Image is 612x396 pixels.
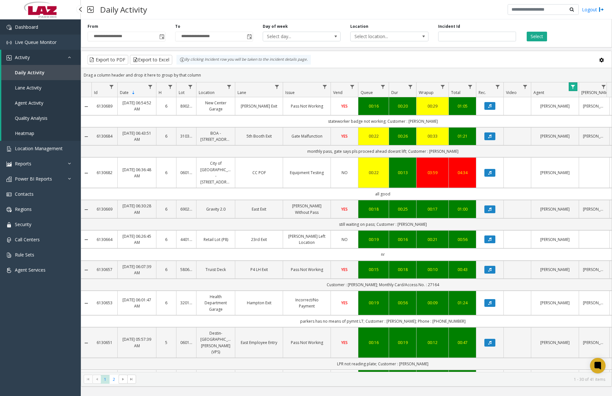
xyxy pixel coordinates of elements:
[287,133,327,139] a: Gate Malfunction
[583,266,606,273] a: [PERSON_NAME]
[199,90,215,95] span: Location
[333,90,343,95] span: Vend
[160,300,172,306] a: 6
[321,82,329,91] a: Issue Filter Menu
[393,266,412,273] div: 00:18
[200,266,231,273] a: Truist Deck
[180,57,185,62] img: infoIcon.svg
[95,133,113,139] a: 6130684
[453,206,472,212] div: 01:00
[362,133,385,139] a: 00:22
[107,82,116,91] a: Id Filter Menu
[335,266,354,273] a: YES
[95,236,113,243] a: 6130664
[341,206,348,212] span: YES
[6,55,12,60] img: 'icon'
[335,236,354,243] a: NO
[6,177,12,182] img: 'icon'
[350,24,368,29] label: Location
[393,236,412,243] div: 00:16
[81,207,91,212] a: Collapse Details
[180,339,192,346] a: 060166
[239,133,279,139] a: 5th Booth Exit
[6,146,12,151] img: 'icon'
[81,104,91,109] a: Collapse Details
[391,90,398,95] span: Dur
[121,130,152,142] a: [DATE] 06:43:51 AM
[15,191,34,197] span: Contacts
[120,90,129,95] span: Date
[263,24,288,29] label: Day of week
[342,170,348,175] span: NO
[95,300,113,306] a: 6130653
[180,206,192,212] a: 690251
[200,330,231,355] a: Destin-[GEOGRAPHIC_DATA][PERSON_NAME] (VPS)
[362,206,385,212] a: 00:18
[582,6,604,13] a: Logout
[341,340,348,345] span: YES
[453,266,472,273] div: 00:43
[535,206,575,212] a: [PERSON_NAME]
[175,24,180,29] label: To
[393,170,412,176] div: 00:13
[95,266,113,273] a: 6130657
[393,133,412,139] div: 00:26
[15,24,38,30] span: Dashboard
[342,237,348,242] span: NO
[200,236,231,243] a: Retail Lot (P8)
[362,170,385,176] div: 00:22
[15,206,32,212] span: Regions
[341,300,348,306] span: YES
[348,82,357,91] a: Vend Filter Menu
[160,339,172,346] a: 5
[453,339,472,346] a: 00:47
[180,103,192,109] a: 890200
[287,297,327,309] a: Incorrect/No Payment
[1,50,81,65] a: Activity
[527,32,547,41] button: Select
[129,377,134,382] span: Go to the last page
[200,206,231,212] a: Gravity 2.0
[225,82,234,91] a: Location Filter Menu
[81,267,91,273] a: Collapse Details
[453,133,472,139] a: 01:21
[362,236,385,243] div: 00:19
[393,206,412,212] a: 00:25
[420,103,445,109] div: 00:29
[535,133,575,139] a: [PERSON_NAME]
[420,133,445,139] a: 00:33
[599,82,608,91] a: Parker Filter Menu
[160,103,172,109] a: 6
[97,2,150,17] h3: Daily Activity
[273,82,281,91] a: Lane Filter Menu
[95,103,113,109] a: 6130689
[420,206,445,212] div: 00:17
[599,6,604,13] img: logout
[451,90,460,95] span: Total
[583,339,606,346] a: [PERSON_NAME]
[535,300,575,306] a: [PERSON_NAME]
[479,90,486,95] span: Rec.
[121,233,152,245] a: [DATE] 06:26:45 AM
[239,103,279,109] a: [PERSON_NAME] Exit
[420,300,445,306] a: 00:09
[379,82,387,91] a: Queue Filter Menu
[583,300,606,306] a: [PERSON_NAME]
[362,300,385,306] div: 00:19
[263,32,325,41] span: Select day...
[160,206,172,212] a: 6
[506,90,517,95] span: Video
[119,375,127,384] span: Go to the next page
[121,100,152,112] a: [DATE] 06:54:52 AM
[121,297,152,309] a: [DATE] 06:01:47 AM
[362,103,385,109] div: 00:16
[166,82,175,91] a: H Filter Menu
[453,103,472,109] div: 01:05
[239,266,279,273] a: P4 LH Exit
[87,2,94,17] img: pageIcon
[180,300,192,306] a: 320176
